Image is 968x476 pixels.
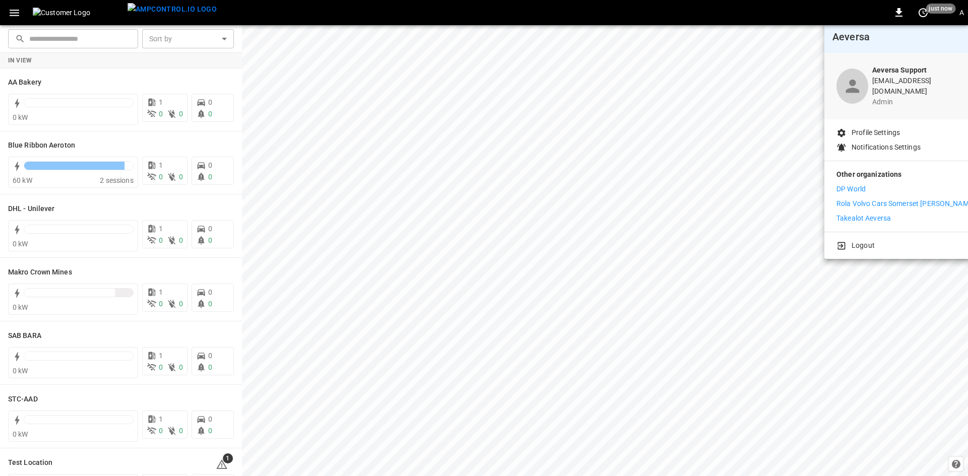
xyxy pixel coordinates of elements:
[159,363,163,371] span: 0
[179,300,183,308] span: 0
[13,367,28,375] span: 0 kW
[159,288,163,296] span: 1
[208,363,212,371] span: 0
[8,140,75,151] h6: Blue Ribbon Aeroton
[208,288,212,296] span: 0
[872,66,927,74] b: Aeversa Support
[208,427,212,435] span: 0
[179,363,183,371] span: 0
[179,427,183,435] span: 0
[179,236,183,244] span: 0
[13,303,28,311] span: 0 kW
[8,203,54,215] h6: DHL - Unilever
[8,77,41,88] h6: AA Bakery
[836,69,868,104] div: profile-icon
[159,427,163,435] span: 0
[242,25,968,476] canvas: Map
[159,236,163,244] span: 0
[836,184,866,194] p: DP World
[852,240,875,251] p: Logout
[926,4,955,14] span: just now
[159,110,163,118] span: 0
[208,98,212,106] span: 0
[208,300,212,308] span: 0
[208,110,212,118] span: 0
[13,176,32,184] span: 60 kW
[13,430,28,438] span: 0 kW
[208,225,212,233] span: 0
[223,453,233,463] span: 1
[959,8,964,18] div: profile-icon
[159,415,163,423] span: 1
[13,240,28,248] span: 0 kW
[33,8,124,18] img: Customer Logo
[179,173,183,181] span: 0
[8,394,38,405] h6: STC-AAD
[852,142,921,153] p: Notifications Settings
[159,161,163,169] span: 1
[836,213,891,224] p: Takealot Aeversa
[159,225,163,233] span: 1
[159,173,163,181] span: 0
[208,173,212,181] span: 0
[179,110,183,118] span: 0
[128,3,217,16] img: ampcontrol.io logo
[8,457,52,468] h6: Test Location
[8,267,72,278] h6: Makro Crown Mines
[13,113,28,121] span: 0 kW
[159,352,163,360] span: 1
[159,300,163,308] span: 0
[8,330,41,342] h6: SAB BARA
[852,127,900,138] p: Profile Settings
[915,5,931,21] button: set refresh interval
[208,161,212,169] span: 0
[208,415,212,423] span: 0
[208,236,212,244] span: 0
[159,98,163,106] span: 1
[208,352,212,360] span: 0
[100,176,134,184] span: 2 sessions
[8,57,32,64] strong: In View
